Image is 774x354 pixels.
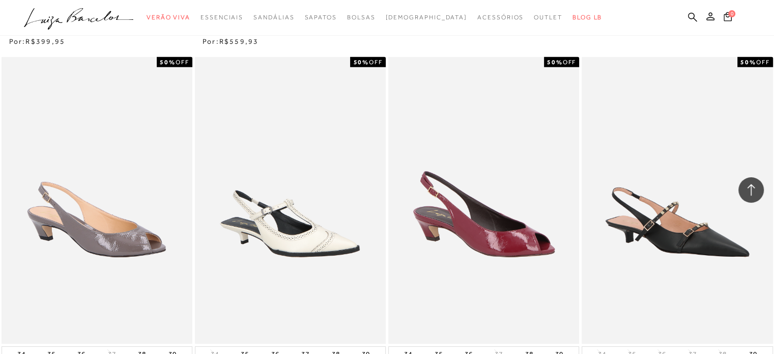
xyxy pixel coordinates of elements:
span: Por: [203,37,259,45]
span: Sapatos [304,14,336,21]
span: R$559,93 [219,37,259,45]
span: OFF [756,59,770,66]
a: noSubCategoriesText [385,8,467,27]
span: Outlet [534,14,562,21]
img: SCARPIN SLINGBACK EM COURO PRETO SALTO KITTEN HEEL E MULTI FIVELAS DE REBITES [583,59,771,342]
a: categoryNavScreenReaderText [200,8,243,27]
a: categoryNavScreenReaderText [147,8,190,27]
span: 0 [728,10,735,17]
a: BLOG LB [572,8,602,27]
a: SCARPIN PEEP TOE EM VERNIZ MARSALA FECHAMENTO SLINGBACK E SALTO BAIXO SCARPIN PEEP TOE EM VERNIZ ... [389,59,578,342]
strong: 50% [160,59,176,66]
img: SCARPIN PEEP TOE EM VERNIZ MARSALA FECHAMENTO SLINGBACK E SALTO BAIXO [389,59,578,342]
span: Por: [9,37,66,45]
span: OFF [369,59,383,66]
a: SCARPIN SLINGBACK EM COURO PRETO SALTO KITTEN HEEL E MULTI FIVELAS DE REBITES SCARPIN SLINGBACK E... [583,59,771,342]
a: categoryNavScreenReaderText [477,8,524,27]
a: categoryNavScreenReaderText [253,8,294,27]
span: Bolsas [347,14,376,21]
span: OFF [562,59,576,66]
span: Acessórios [477,14,524,21]
span: Sandálias [253,14,294,21]
a: categoryNavScreenReaderText [304,8,336,27]
span: R$399,95 [25,37,65,45]
a: SCARPIN PEEP TOE EM VERNIZ CINZA STORM FECHAMENTO SLINGBACK E SALTO BAIXO SCARPIN PEEP TOE EM VER... [3,59,191,342]
strong: 50% [353,59,369,66]
a: categoryNavScreenReaderText [534,8,562,27]
strong: 50% [740,59,756,66]
a: SCARPIN SLINGBACK SALOMÉ EM COURO OFF WHITE DE SALTO BAIXO SCARPIN SLINGBACK SALOMÉ EM COURO OFF ... [196,59,385,342]
img: SCARPIN SLINGBACK SALOMÉ EM COURO OFF WHITE DE SALTO BAIXO [196,59,385,342]
span: Essenciais [200,14,243,21]
span: [DEMOGRAPHIC_DATA] [385,14,467,21]
span: OFF [176,59,189,66]
span: Verão Viva [147,14,190,21]
strong: 50% [547,59,563,66]
button: 0 [721,11,735,25]
a: categoryNavScreenReaderText [347,8,376,27]
img: SCARPIN PEEP TOE EM VERNIZ CINZA STORM FECHAMENTO SLINGBACK E SALTO BAIXO [3,59,191,342]
span: BLOG LB [572,14,602,21]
